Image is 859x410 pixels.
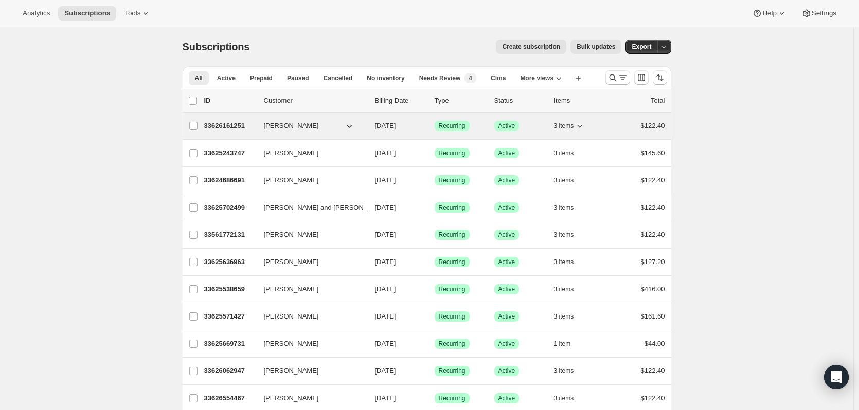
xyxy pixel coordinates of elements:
[746,6,793,21] button: Help
[250,74,273,82] span: Prepaid
[204,337,665,351] div: 33625669731[PERSON_NAME][DATE]SuccessRecurringSuccessActive1 item$44.00
[58,6,116,21] button: Subscriptions
[520,74,553,82] span: More views
[554,258,574,266] span: 3 items
[204,364,665,378] div: 33626062947[PERSON_NAME][DATE]SuccessRecurringSuccessActive3 items$122.40
[375,203,396,211] span: [DATE]
[258,199,361,216] button: [PERSON_NAME] and [PERSON_NAME]
[824,365,849,389] div: Open Intercom Messenger
[195,74,203,82] span: All
[375,340,396,347] span: [DATE]
[554,176,574,184] span: 3 items
[264,311,319,322] span: [PERSON_NAME]
[625,40,657,54] button: Export
[204,284,256,294] p: 33625538659
[554,255,585,269] button: 3 items
[439,203,466,212] span: Recurring
[204,119,665,133] div: 33626161251[PERSON_NAME][DATE]SuccessRecurringSuccessActive3 items$122.40
[204,175,256,185] p: 33624686691
[258,390,361,406] button: [PERSON_NAME]
[570,71,586,85] button: Create new view
[16,6,56,21] button: Analytics
[439,394,466,402] span: Recurring
[324,74,353,82] span: Cancelled
[204,173,665,188] div: 33624686691[PERSON_NAME][DATE]SuccessRecurringSuccessActive3 items$122.40
[554,228,585,242] button: 3 items
[258,308,361,325] button: [PERSON_NAME]
[124,9,140,17] span: Tools
[264,393,319,403] span: [PERSON_NAME]
[498,122,515,130] span: Active
[498,285,515,293] span: Active
[554,231,574,239] span: 3 items
[264,121,319,131] span: [PERSON_NAME]
[554,119,585,133] button: 3 items
[375,231,396,238] span: [DATE]
[554,282,585,296] button: 3 items
[375,367,396,375] span: [DATE]
[23,9,50,17] span: Analytics
[554,394,574,402] span: 3 items
[439,285,466,293] span: Recurring
[367,74,404,82] span: No inventory
[641,149,665,157] span: $145.60
[554,312,574,321] span: 3 items
[217,74,236,82] span: Active
[641,203,665,211] span: $122.40
[439,231,466,239] span: Recurring
[554,364,585,378] button: 3 items
[498,258,515,266] span: Active
[502,43,560,51] span: Create subscription
[496,40,566,54] button: Create subscription
[491,74,506,82] span: Cima
[641,176,665,184] span: $122.40
[258,254,361,270] button: [PERSON_NAME]
[498,149,515,157] span: Active
[118,6,157,21] button: Tools
[204,257,256,267] p: 33625636963
[419,74,461,82] span: Needs Review
[469,74,472,82] span: 4
[554,391,585,405] button: 3 items
[64,9,110,17] span: Subscriptions
[375,176,396,184] span: [DATE]
[554,200,585,215] button: 3 items
[375,312,396,320] span: [DATE]
[264,366,319,376] span: [PERSON_NAME]
[258,281,361,297] button: [PERSON_NAME]
[812,9,836,17] span: Settings
[641,312,665,320] span: $161.60
[264,257,319,267] span: [PERSON_NAME]
[795,6,843,21] button: Settings
[762,9,776,17] span: Help
[204,391,665,405] div: 33626554467[PERSON_NAME][DATE]SuccessRecurringSuccessActive3 items$122.40
[554,285,574,293] span: 3 items
[264,230,319,240] span: [PERSON_NAME]
[645,340,665,347] span: $44.00
[439,176,466,184] span: Recurring
[554,149,574,157] span: 3 items
[653,70,667,85] button: Sort the results
[375,96,426,106] p: Billing Date
[204,121,256,131] p: 33626161251
[554,367,574,375] span: 3 items
[264,175,319,185] span: [PERSON_NAME]
[641,367,665,375] span: $122.40
[204,282,665,296] div: 33625538659[PERSON_NAME][DATE]SuccessRecurringSuccessActive3 items$416.00
[641,394,665,402] span: $122.40
[634,70,649,85] button: Customize table column order and visibility
[258,336,361,352] button: [PERSON_NAME]
[439,367,466,375] span: Recurring
[287,74,309,82] span: Paused
[204,311,256,322] p: 33625571427
[641,122,665,129] span: $122.40
[264,284,319,294] span: [PERSON_NAME]
[258,363,361,379] button: [PERSON_NAME]
[204,255,665,269] div: 33625636963[PERSON_NAME][DATE]SuccessRecurringSuccessActive3 items$127.20
[514,71,568,85] button: More views
[204,202,256,213] p: 33625702499
[554,96,605,106] div: Items
[577,43,615,51] span: Bulk updates
[258,227,361,243] button: [PERSON_NAME]
[554,146,585,160] button: 3 items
